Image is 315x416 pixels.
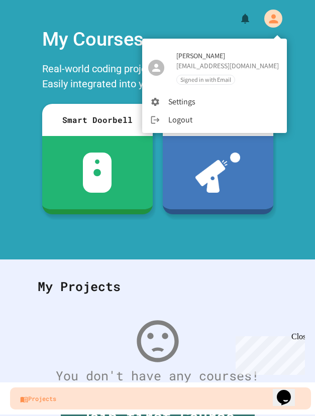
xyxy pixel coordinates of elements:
[232,332,305,375] iframe: chat widget
[142,93,287,111] li: Settings
[176,61,279,71] div: [EMAIL_ADDRESS][DOMAIN_NAME]
[142,111,287,129] li: Logout
[176,51,279,61] span: [PERSON_NAME]
[273,376,305,406] iframe: chat widget
[4,4,69,64] div: Chat with us now!Close
[177,75,235,84] span: Signed in with Email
